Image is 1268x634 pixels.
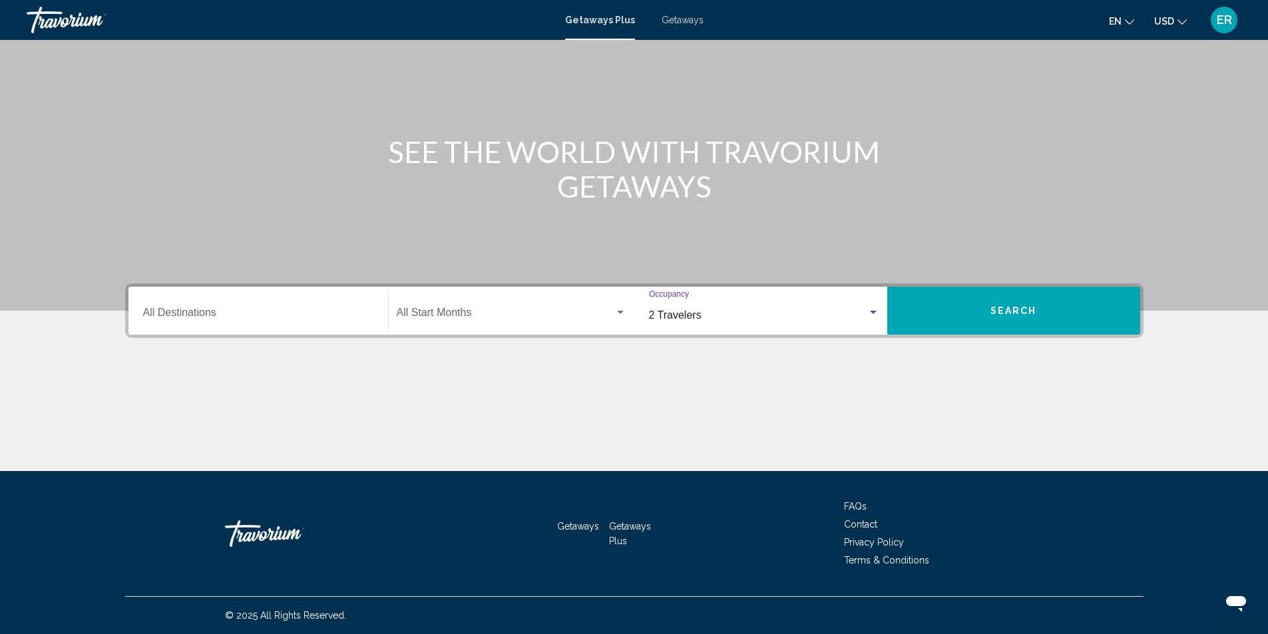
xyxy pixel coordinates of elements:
[1154,11,1187,31] button: Change currency
[27,7,552,33] a: Travorium
[1154,16,1174,27] span: USD
[844,537,904,548] a: Privacy Policy
[844,519,877,530] a: Contact
[844,501,867,512] a: FAQs
[225,610,346,621] span: © 2025 All Rights Reserved.
[557,521,599,532] a: Getaways
[225,514,358,554] a: Travorium
[565,15,635,25] a: Getaways Plus
[1217,13,1232,27] span: ER
[1109,16,1122,27] span: en
[844,555,929,565] a: Terms & Conditions
[609,521,651,546] a: Getaways Plus
[1207,6,1241,34] button: User Menu
[649,309,702,321] span: 2 Travelers
[128,287,1140,335] div: Search widget
[385,134,884,204] h1: SEE THE WORLD WITH TRAVORIUM GETAWAYS
[662,15,704,25] a: Getaways
[990,306,1037,317] span: Search
[1109,11,1134,31] button: Change language
[887,287,1140,335] button: Search
[1215,581,1257,623] iframe: Botón para iniciar la ventana de mensajería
